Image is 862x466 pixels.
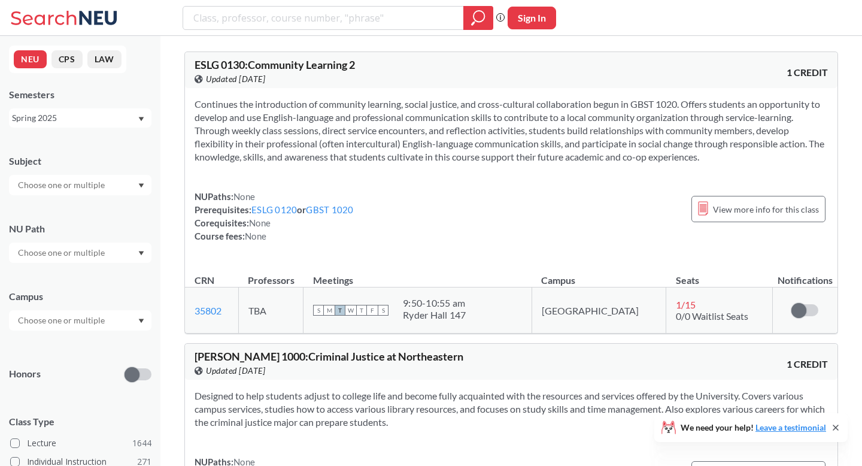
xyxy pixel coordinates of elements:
[9,88,151,101] div: Semesters
[12,313,113,328] input: Choose one or multiple
[508,7,556,29] button: Sign In
[138,319,144,323] svg: Dropdown arrow
[9,175,151,195] div: Dropdown arrow
[206,364,265,377] span: Updated [DATE]
[755,422,826,432] a: Leave a testimonial
[195,350,463,363] span: [PERSON_NAME] 1000 : Criminal Justice at Northeastern
[138,117,144,122] svg: Dropdown arrow
[306,204,353,215] a: GBST 1020
[9,155,151,168] div: Subject
[195,98,828,164] section: Continues the introduction of community learning, social justice, and cross-cultural collaboratio...
[324,305,335,316] span: M
[9,243,151,263] div: Dropdown arrow
[233,191,255,202] span: None
[238,288,303,334] td: TBA
[9,367,41,381] p: Honors
[14,50,47,68] button: NEU
[9,108,151,128] div: Spring 2025Dropdown arrow
[132,437,151,450] span: 1644
[245,231,266,241] span: None
[463,6,493,30] div: magnifying glass
[12,111,137,125] div: Spring 2025
[195,389,828,429] section: Designed to help students adjust to college life and become fully acquainted with the resources a...
[303,262,532,288] th: Meetings
[676,299,696,310] span: 1 / 15
[251,204,297,215] a: ESLG 0120
[676,310,748,322] span: 0/0 Waitlist Seats
[138,183,144,188] svg: Dropdown arrow
[9,222,151,235] div: NU Path
[12,178,113,192] input: Choose one or multiple
[532,262,666,288] th: Campus
[12,246,113,260] input: Choose one or multiple
[9,290,151,303] div: Campus
[313,305,324,316] span: S
[206,72,265,86] span: Updated [DATE]
[532,288,666,334] td: [GEOGRAPHIC_DATA]
[787,358,828,371] span: 1 CREDIT
[403,309,466,321] div: Ryder Hall 147
[713,202,819,217] span: View more info for this class
[192,8,455,28] input: Class, professor, course number, "phrase"
[51,50,83,68] button: CPS
[195,190,354,243] div: NUPaths: Prerequisites: or Corequisites: Course fees:
[403,297,466,309] div: 9:50 - 10:55 am
[195,58,355,71] span: ESLG 0130 : Community Learning 2
[666,262,772,288] th: Seats
[367,305,378,316] span: F
[345,305,356,316] span: W
[87,50,122,68] button: LAW
[195,305,221,316] a: 35802
[378,305,388,316] span: S
[195,274,214,287] div: CRN
[356,305,367,316] span: T
[787,66,828,79] span: 1 CREDIT
[9,415,151,428] span: Class Type
[681,423,826,432] span: We need your help!
[249,217,271,228] span: None
[471,10,485,26] svg: magnifying glass
[238,262,303,288] th: Professors
[335,305,345,316] span: T
[772,262,837,288] th: Notifications
[138,251,144,256] svg: Dropdown arrow
[10,435,151,451] label: Lecture
[9,310,151,331] div: Dropdown arrow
